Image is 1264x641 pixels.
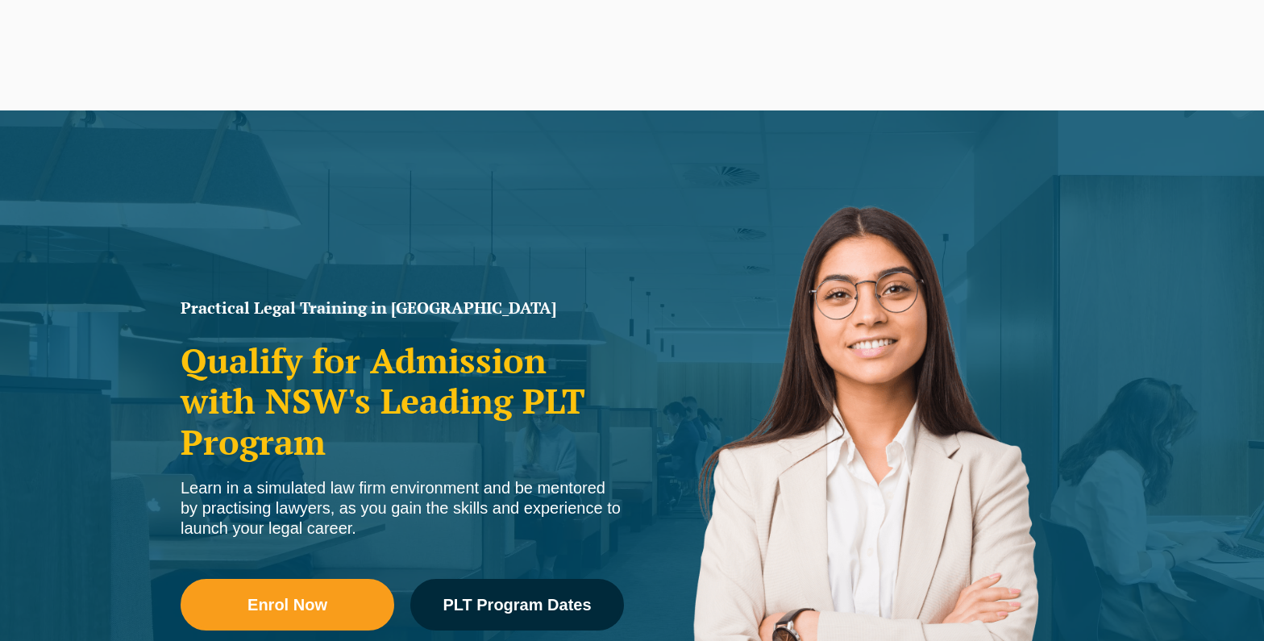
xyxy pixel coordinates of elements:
span: PLT Program Dates [443,597,591,613]
h2: Qualify for Admission with NSW's Leading PLT Program [181,340,624,462]
div: Learn in a simulated law firm environment and be mentored by practising lawyers, as you gain the ... [181,478,624,539]
a: PLT Program Dates [410,579,624,631]
h1: Practical Legal Training in [GEOGRAPHIC_DATA] [181,300,624,316]
span: Enrol Now [247,597,327,613]
a: Enrol Now [181,579,394,631]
